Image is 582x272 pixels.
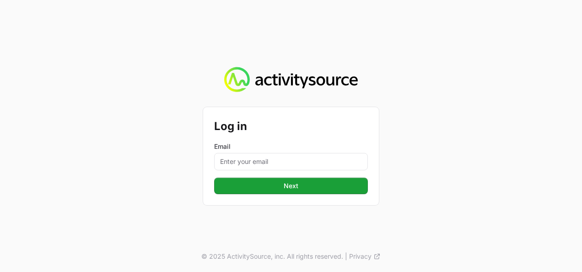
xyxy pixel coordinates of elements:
button: Next [214,178,368,194]
a: Privacy [349,252,381,261]
label: Email [214,142,368,151]
span: | [345,252,347,261]
span: Next [220,180,362,191]
img: Activity Source [224,67,357,92]
p: © 2025 ActivitySource, inc. All rights reserved. [201,252,343,261]
input: Enter your email [214,153,368,170]
h2: Log in [214,118,368,135]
